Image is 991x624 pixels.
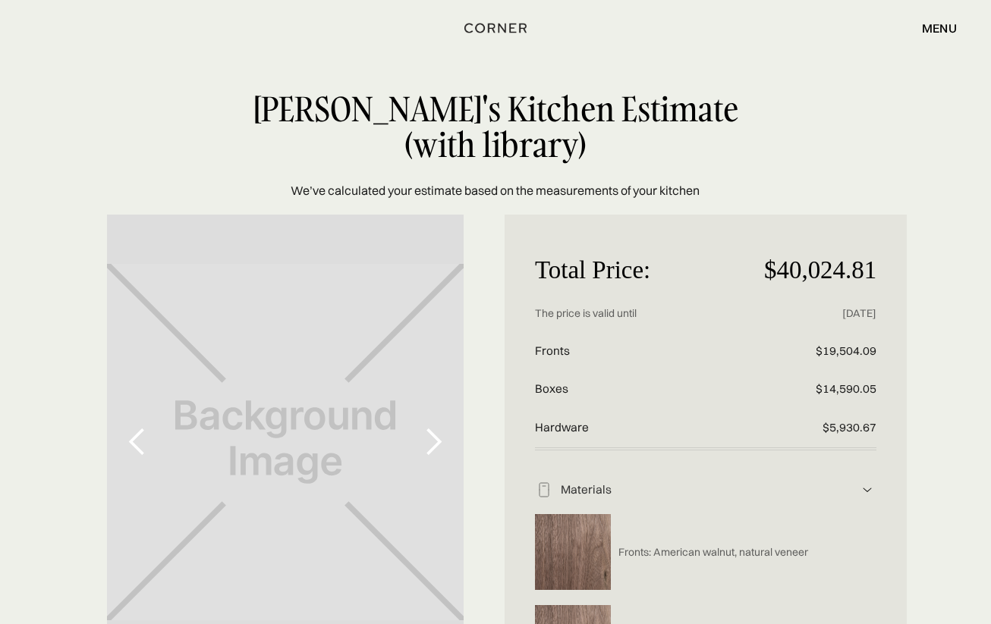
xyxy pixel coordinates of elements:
[535,295,763,332] p: The price is valid until
[922,22,957,34] div: menu
[253,91,739,163] div: [PERSON_NAME]'s Kitchen Estimate (with library)
[535,245,763,295] p: Total Price:
[763,332,876,371] p: $19,504.09
[763,245,876,295] p: $40,024.81
[291,181,700,199] p: We’ve calculated your estimate based on the measurements of your kitchen
[763,370,876,409] p: $14,590.05
[763,295,876,332] p: [DATE]
[553,482,858,498] div: Materials
[535,332,763,371] p: Fronts
[535,370,763,409] p: Boxes
[535,409,763,447] p: Hardware
[763,409,876,447] p: $5,930.67
[611,545,808,560] a: Fronts: American walnut, natural veneer
[618,545,808,560] p: Fronts: American walnut, natural veneer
